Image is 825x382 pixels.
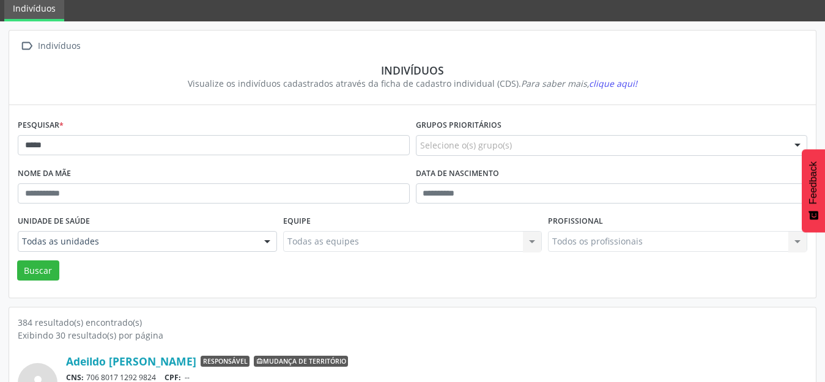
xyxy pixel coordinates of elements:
span: Mudança de território [254,356,348,367]
label: Equipe [283,212,311,231]
span: Selecione o(s) grupo(s) [420,139,512,152]
span: Feedback [808,161,819,204]
span: Responsável [201,356,250,367]
i: Para saber mais, [521,78,637,89]
label: Profissional [548,212,603,231]
label: Pesquisar [18,116,64,135]
div: Indivíduos [35,37,83,55]
span: clique aqui! [589,78,637,89]
label: Data de nascimento [416,164,499,183]
div: Exibindo 30 resultado(s) por página [18,329,807,342]
div: 384 resultado(s) encontrado(s) [18,316,807,329]
a: Adeildo [PERSON_NAME] [66,354,196,368]
i:  [18,37,35,55]
div: Indivíduos [26,64,799,77]
label: Nome da mãe [18,164,71,183]
div: Visualize os indivíduos cadastrados através da ficha de cadastro individual (CDS). [26,77,799,90]
a:  Indivíduos [18,37,83,55]
button: Feedback - Mostrar pesquisa [802,149,825,232]
span: Todas as unidades [22,235,252,248]
button: Buscar [17,260,59,281]
label: Grupos prioritários [416,116,501,135]
label: Unidade de saúde [18,212,90,231]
